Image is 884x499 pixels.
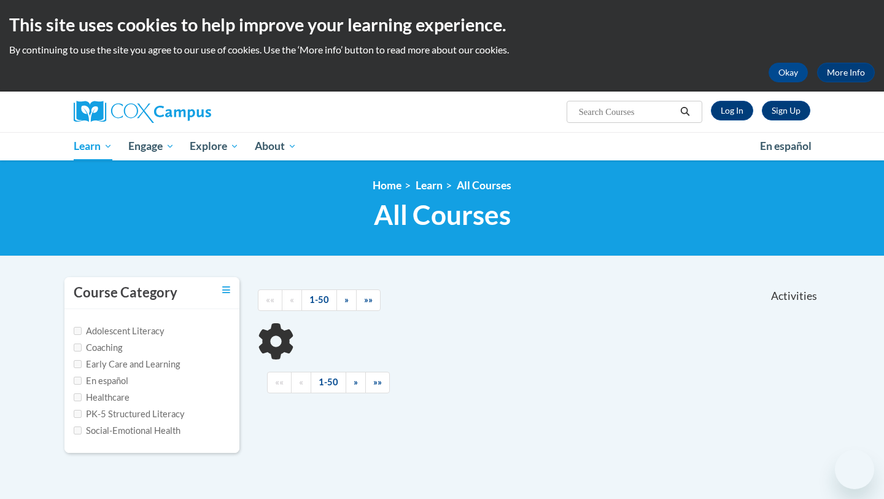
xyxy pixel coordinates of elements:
[182,132,247,160] a: Explore
[74,283,177,302] h3: Course Category
[9,12,875,37] h2: This site uses cookies to help improve your learning experience.
[74,393,82,401] input: Checkbox for Options
[301,289,337,311] a: 1-50
[769,63,808,82] button: Okay
[416,179,443,192] a: Learn
[771,289,817,303] span: Activities
[128,139,174,154] span: Engage
[282,289,302,311] a: Previous
[190,139,239,154] span: Explore
[364,294,373,305] span: »»
[258,289,282,311] a: Begining
[74,360,82,368] input: Checkbox for Options
[336,289,357,311] a: Next
[752,133,820,159] a: En español
[365,372,390,393] a: End
[74,424,180,438] label: Social-Emotional Health
[817,63,875,82] a: More Info
[373,179,401,192] a: Home
[74,344,82,352] input: Checkbox for Options
[311,372,346,393] a: 1-50
[344,294,349,305] span: »
[74,407,185,421] label: PK-5 Structured Literacy
[676,104,694,119] button: Search
[55,132,829,160] div: Main menu
[354,377,358,387] span: »
[373,377,382,387] span: »»
[222,283,230,297] a: Toggle collapse
[74,391,130,404] label: Healthcare
[74,341,122,355] label: Coaching
[9,43,875,57] p: By continuing to use the site you agree to our use of cookies. Use the ‘More info’ button to read...
[457,179,511,192] a: All Courses
[760,139,812,152] span: En español
[74,358,180,371] label: Early Care and Learning
[299,377,303,387] span: «
[266,294,274,305] span: ««
[74,377,82,385] input: Checkbox for Options
[346,372,366,393] a: Next
[275,377,284,387] span: ««
[74,410,82,418] input: Checkbox for Options
[74,327,82,335] input: Checkbox for Options
[74,101,211,123] img: Cox Campus
[74,426,82,434] input: Checkbox for Options
[74,374,128,388] label: En español
[66,132,120,160] a: Learn
[711,101,753,120] a: Log In
[291,372,311,393] a: Previous
[290,294,294,305] span: «
[247,132,304,160] a: About
[255,139,297,154] span: About
[356,289,381,311] a: End
[74,324,165,338] label: Adolescent Literacy
[120,132,182,160] a: Engage
[374,198,511,231] span: All Courses
[578,104,676,119] input: Search Courses
[835,450,874,489] iframe: Button to launch messaging window
[74,101,307,123] a: Cox Campus
[74,139,112,154] span: Learn
[267,372,292,393] a: Begining
[762,101,810,120] a: Register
